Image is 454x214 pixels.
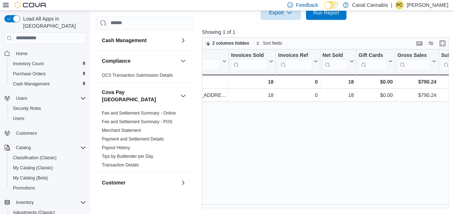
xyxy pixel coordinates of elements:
div: Compliance [96,71,193,82]
span: Inventory [16,200,34,205]
span: Merchant Statement [102,127,141,133]
span: Classification (Classic) [13,155,57,161]
button: Users [7,113,89,124]
input: Dark Mode [324,1,339,9]
span: Users [16,95,27,101]
div: Cova Pay [GEOGRAPHIC_DATA] [96,108,193,172]
a: Cash Management [10,80,52,88]
span: Tips by Budtender per Day [102,153,153,159]
p: Canal Cannabis [352,1,388,9]
div: Patrick Ciantar [395,1,404,9]
span: Promotions [10,184,86,192]
p: | [391,1,392,9]
span: Fee and Settlement Summary - Online [102,110,176,116]
button: Inventory Count [7,59,89,69]
span: My Catalog (Classic) [10,164,86,172]
a: Fee and Settlement Summary - POS [102,119,172,124]
div: 0 [278,77,317,86]
a: Users [10,114,27,123]
span: My Catalog (Beta) [13,175,48,181]
a: OCS Transaction Submission Details [102,72,173,77]
span: 2 columns hidden [212,40,249,46]
a: Promotions [10,184,38,192]
button: Inventory [13,198,36,207]
span: Fee and Settlement Summary - POS [102,119,172,124]
span: OCS Transaction Submission Details [102,72,173,78]
span: Purchase Orders [13,71,46,77]
button: Compliance [102,57,177,64]
div: 18 [323,77,354,86]
button: Run Report [306,5,346,20]
span: Purchase Orders [10,70,86,78]
span: Users [10,114,86,123]
button: Display options [427,39,435,48]
a: Inventory Count [10,59,47,68]
span: Security Roles [13,106,41,111]
span: Customers [13,129,86,138]
button: Promotions [7,183,89,193]
a: Home [13,49,30,58]
button: Catalog [13,143,34,152]
div: $790.24 [397,77,436,86]
button: Cash Management [179,36,187,44]
span: Cash Management [13,81,49,87]
a: Transaction Details [102,162,139,167]
button: Enter fullscreen [438,39,447,48]
span: Feedback [296,1,318,9]
span: Load All Apps in [GEOGRAPHIC_DATA] [20,15,86,30]
p: [PERSON_NAME] [407,1,448,9]
div: 18 [231,77,273,86]
button: Customer [102,179,177,186]
img: Cova [14,1,47,9]
button: Users [13,94,30,103]
span: Home [13,49,86,58]
span: Transaction Details [102,162,139,168]
button: Classification (Classic) [7,153,89,163]
button: Purchase Orders [7,69,89,79]
span: Inventory Count [13,61,44,67]
button: Users [1,93,89,103]
a: Tips by Budtender per Day [102,153,153,159]
span: Catalog [16,145,31,151]
a: My Catalog (Beta) [10,174,51,182]
span: Promotions [13,185,35,191]
span: Users [13,116,24,121]
span: Inventory [13,198,86,207]
button: Cova Pay [GEOGRAPHIC_DATA] [102,88,177,103]
a: My Catalog (Classic) [10,164,56,172]
span: Payment and Settlement Details [102,136,164,142]
h3: Cash Management [102,36,147,44]
button: 2 columns hidden [202,39,252,48]
span: Users [13,94,86,103]
button: Export [260,5,301,20]
button: Customer [179,178,187,187]
h3: Compliance [102,57,130,64]
a: Classification (Classic) [10,153,60,162]
a: Fee and Settlement Summary - Online [102,110,176,115]
span: Export [265,5,297,20]
button: My Catalog (Beta) [7,173,89,183]
a: Merchant Statement [102,128,141,133]
button: Cash Management [102,36,177,44]
span: My Catalog (Beta) [10,174,86,182]
button: Sort fields [253,39,285,48]
a: Purchase Orders [10,70,49,78]
button: Catalog [1,143,89,153]
span: PC [397,1,403,9]
span: Sort fields [263,40,282,46]
span: Security Roles [10,104,86,113]
a: Payout History [102,145,130,150]
span: Home [16,51,27,57]
span: My Catalog (Classic) [13,165,53,171]
button: Customers [1,128,89,138]
h3: Customer [102,179,125,186]
a: Payment and Settlement Details [102,136,164,141]
span: Run Report [313,9,339,16]
button: Security Roles [7,103,89,113]
div: Totals [179,77,226,86]
button: My Catalog (Classic) [7,163,89,173]
button: Compliance [179,56,187,65]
